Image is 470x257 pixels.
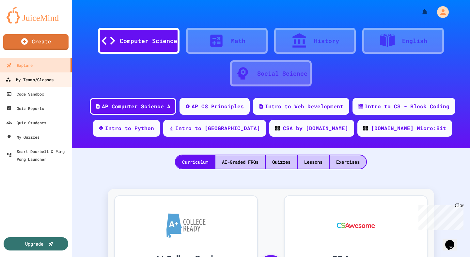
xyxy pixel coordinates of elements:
div: Smart Doorbell & Ping Pong Launcher [7,147,69,163]
div: My Notifications [409,7,430,18]
div: My Quizzes [7,133,39,141]
a: Create [3,34,69,50]
div: AP CS Principles [192,102,244,110]
div: Math [231,37,245,45]
div: Chat with us now!Close [3,3,45,41]
div: AI-Graded FRQs [215,155,265,169]
div: Code Sandbox [7,90,44,98]
div: Quiz Reports [7,104,44,112]
div: Intro to Python [105,124,154,132]
div: History [314,37,339,45]
div: AP Computer Science A [102,102,170,110]
div: Intro to CS - Block Coding [365,102,449,110]
iframe: chat widget [443,231,463,250]
iframe: chat widget [416,203,463,230]
div: Social Science [257,69,307,78]
div: [DOMAIN_NAME] Micro:Bit [371,124,446,132]
div: Curriculum [176,155,215,169]
div: Quiz Students [7,119,46,127]
div: Exercises [330,155,366,169]
img: CODE_logo_RGB.png [275,126,280,130]
div: Explore [7,61,33,69]
div: My Account [430,5,450,20]
div: CSA by [DOMAIN_NAME] [283,124,348,132]
div: Quizzes [266,155,297,169]
div: Upgrade [25,240,43,247]
img: A+ College Ready [166,213,206,238]
div: Intro to [GEOGRAPHIC_DATA] [175,124,260,132]
img: CODE_logo_RGB.png [363,126,368,130]
img: CS Awesome [330,206,382,245]
div: English [402,37,427,45]
div: Lessons [298,155,329,169]
div: Intro to Web Development [265,102,343,110]
div: My Teams/Classes [6,76,54,84]
div: Computer Science [120,37,177,45]
img: logo-orange.svg [7,7,65,23]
